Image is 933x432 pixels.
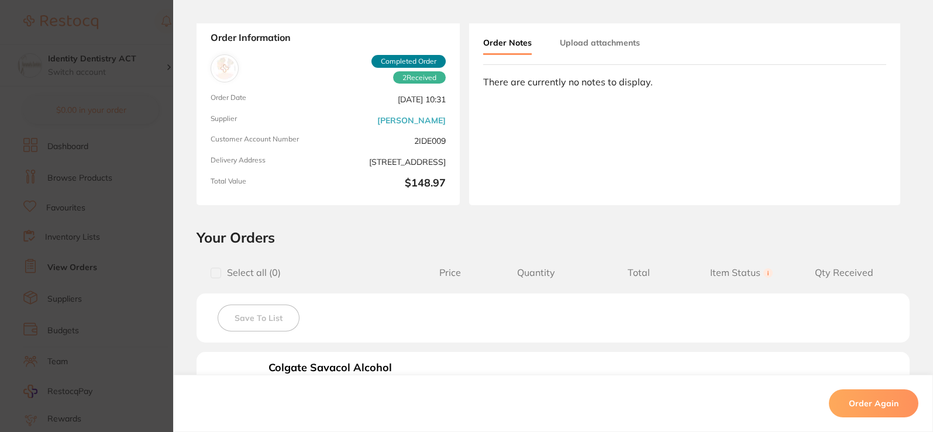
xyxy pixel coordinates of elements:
span: Supplier [211,115,323,126]
span: Total [587,267,690,278]
div: There are currently no notes to display. [483,77,886,87]
button: Save To List [218,305,299,331]
h2: Your Orders [197,229,910,246]
span: Item Status [690,267,793,278]
span: Quantity [484,267,587,278]
span: 2IDE009 [333,135,446,147]
button: Upload attachments [560,32,640,53]
b: Colgate Savacol Alcohol Free Pre-op Mint Mouthrinse 1L 3PK [268,362,395,398]
b: $148.97 [333,177,446,191]
span: Delivery Address [211,156,323,168]
span: Total Value [211,177,323,191]
button: Order Notes [483,32,532,55]
span: [DATE] 10:31 [333,94,446,105]
strong: Order Information [211,32,446,45]
a: [PERSON_NAME] [377,116,446,125]
span: Completed Order [371,55,446,68]
span: Select all ( 0 ) [221,267,281,278]
span: Customer Account Number [211,135,323,147]
img: Henry Schein Halas [214,57,236,80]
span: Price [416,267,484,278]
span: Received [393,71,446,84]
button: Colgate Savacol Alcohol Free Pre-op Mint Mouthrinse 1L 3PK Product Code: CG-61038155 [265,361,399,425]
span: Qty Received [793,267,896,278]
span: [STREET_ADDRESS] [333,156,446,168]
span: Order Date [211,94,323,105]
button: Order Again [829,389,918,417]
